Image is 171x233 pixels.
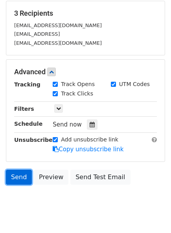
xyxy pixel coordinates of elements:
h5: 3 Recipients [14,9,157,18]
small: [EMAIL_ADDRESS][DOMAIN_NAME] [14,22,102,28]
small: [EMAIL_ADDRESS] [14,31,60,37]
h5: Advanced [14,68,157,76]
a: Copy unsubscribe link [53,146,123,153]
label: Track Opens [61,80,95,88]
label: UTM Codes [119,80,150,88]
span: Send now [53,121,82,128]
strong: Unsubscribe [14,137,53,143]
small: [EMAIL_ADDRESS][DOMAIN_NAME] [14,40,102,46]
div: Csevegés widget [132,195,171,233]
label: Track Clicks [61,90,93,98]
label: Add unsubscribe link [61,136,118,144]
iframe: Chat Widget [132,195,171,233]
strong: Filters [14,106,34,112]
strong: Schedule [14,121,42,127]
a: Preview [34,170,68,185]
strong: Tracking [14,81,40,88]
a: Send [6,170,32,185]
a: Send Test Email [70,170,130,185]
